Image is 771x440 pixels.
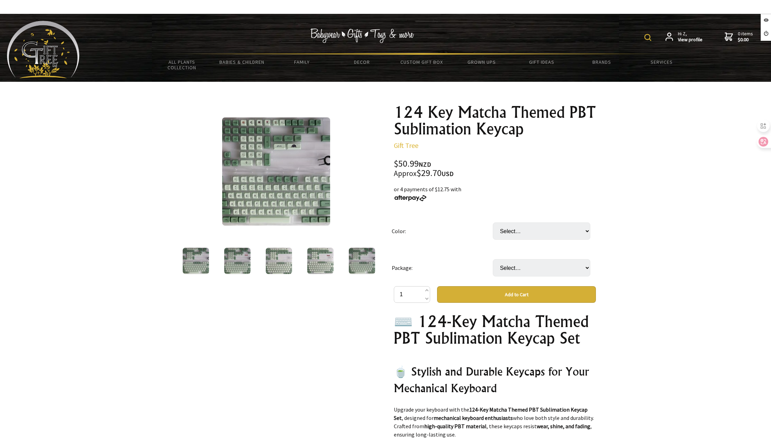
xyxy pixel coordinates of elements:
[7,21,80,78] img: Babyware - Gifts - Toys and more...
[394,169,417,178] small: Approx
[738,37,753,43] strong: $0.00
[394,141,418,150] a: Gift Tree
[394,406,588,421] strong: 124-Key Matcha Themed PBT Sublimation Keycap Set
[152,55,212,75] a: All Plants Collection
[424,423,487,430] strong: high-quality PBT material
[394,185,596,202] div: or 4 payments of $12.75 with
[394,159,596,178] div: $50.99 $29.70
[212,55,272,69] a: Babies & Children
[394,195,427,201] img: Afterpay
[678,37,702,43] strong: View profile
[224,248,251,274] img: 124 Key Matcha Themed PBT Sublimation Keycap
[452,55,512,69] a: Grown Ups
[738,30,753,43] span: 0 items
[678,31,702,43] span: Hi Z,
[394,405,596,439] p: Upgrade your keyboard with the , designed for who love both style and durability. Crafted from , ...
[512,55,572,69] a: Gift Ideas
[665,31,702,43] a: Hi Z,View profile
[272,55,332,69] a: Family
[394,104,596,137] h1: 124 Key Matcha Themed PBT Sublimation Keycap
[392,55,452,69] a: Custom Gift Box
[419,160,431,168] span: NZD
[349,248,375,274] img: 124 Key Matcha Themed PBT Sublimation Keycap
[437,286,596,303] button: Add to Cart
[442,170,454,178] span: USD
[266,248,292,274] img: 124 Key Matcha Themed PBT Sublimation Keycap
[632,55,692,69] a: Services
[537,423,590,430] strong: wear, shine, and fading
[644,34,651,41] img: product search
[310,28,414,43] img: Babywear - Gifts - Toys & more
[572,55,632,69] a: Brands
[183,248,209,274] img: 124 Key Matcha Themed PBT Sublimation Keycap
[434,414,513,421] strong: mechanical keyboard enthusiasts
[394,363,596,396] h2: 🍵 Stylish and Durable Keycaps for Your Mechanical Keyboard
[307,248,334,274] img: 124 Key Matcha Themed PBT Sublimation Keycap
[394,313,596,346] h1: ⌨️ 124-Key Matcha Themed PBT Sublimation Keycap Set
[222,117,330,226] img: 124 Key Matcha Themed PBT Sublimation Keycap
[392,213,493,249] td: Color:
[332,55,392,69] a: Decor
[392,249,493,286] td: Package:
[725,31,753,43] a: 0 items$0.00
